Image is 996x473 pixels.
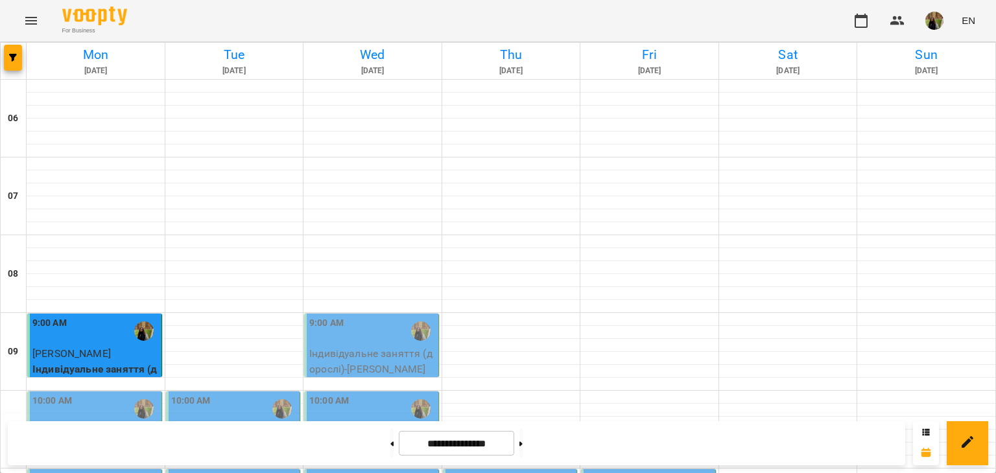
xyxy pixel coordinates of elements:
[721,45,855,65] h6: Sat
[411,399,431,419] img: Власійчук Ольга Іванівна
[309,346,436,376] p: Індивідуальне заняття (дорослі) - [PERSON_NAME]
[582,45,717,65] h6: Fri
[721,65,855,77] h6: [DATE]
[925,12,943,30] img: 11bdc30bc38fc15eaf43a2d8c1dccd93.jpg
[305,65,440,77] h6: [DATE]
[32,362,159,392] p: Індивідуальне заняття (дорослі)
[582,65,717,77] h6: [DATE]
[309,394,349,408] label: 10:00 AM
[167,65,302,77] h6: [DATE]
[8,189,18,203] h6: 07
[444,45,578,65] h6: Thu
[134,321,154,341] img: Власійчук Ольга Іванівна
[171,394,211,408] label: 10:00 AM
[8,111,18,126] h6: 06
[272,399,292,419] img: Власійчук Ольга Іванівна
[309,316,344,330] label: 9:00 AM
[62,6,127,25] img: Voopty Logo
[962,14,975,27] span: EN
[859,65,993,77] h6: [DATE]
[62,27,127,35] span: For Business
[411,321,431,341] img: Власійчук Ольга Іванівна
[8,345,18,359] h6: 09
[134,399,154,419] img: Власійчук Ольга Іванівна
[32,347,111,360] span: [PERSON_NAME]
[305,45,440,65] h6: Wed
[29,65,163,77] h6: [DATE]
[16,5,47,36] button: Menu
[29,45,163,65] h6: Mon
[32,394,72,408] label: 10:00 AM
[444,65,578,77] h6: [DATE]
[8,267,18,281] h6: 08
[859,45,993,65] h6: Sun
[167,45,302,65] h6: Tue
[956,8,980,32] button: EN
[32,316,67,330] label: 9:00 AM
